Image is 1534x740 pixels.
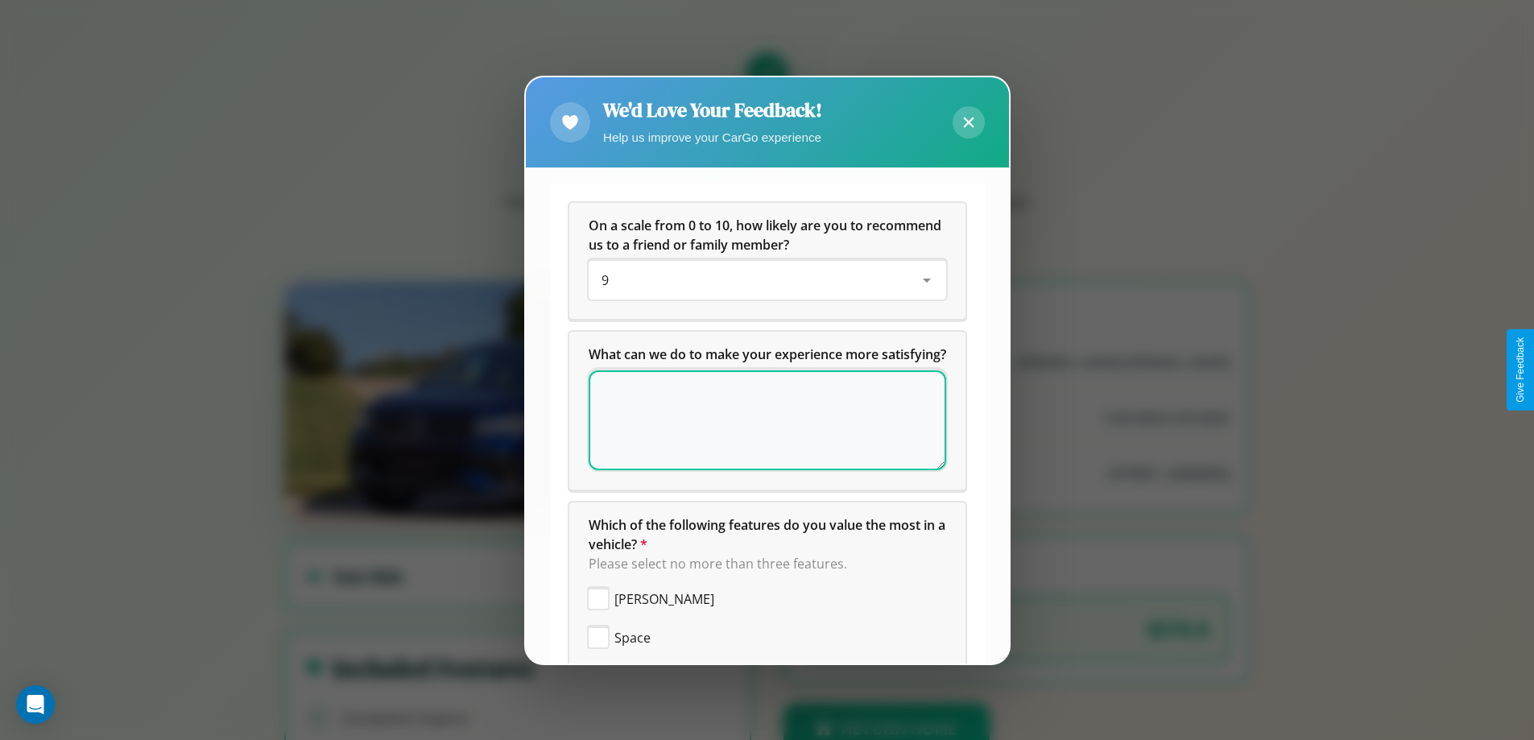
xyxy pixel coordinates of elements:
h2: We'd Love Your Feedback! [603,97,822,123]
div: Give Feedback [1515,337,1526,403]
div: On a scale from 0 to 10, how likely are you to recommend us to a friend or family member? [589,261,946,300]
h5: On a scale from 0 to 10, how likely are you to recommend us to a friend or family member? [589,216,946,254]
div: On a scale from 0 to 10, how likely are you to recommend us to a friend or family member? [569,203,965,319]
span: What can we do to make your experience more satisfying? [589,345,946,363]
div: Open Intercom Messenger [16,685,55,724]
span: On a scale from 0 to 10, how likely are you to recommend us to a friend or family member? [589,217,945,254]
span: Which of the following features do you value the most in a vehicle? [589,516,949,553]
span: [PERSON_NAME] [614,589,714,609]
p: Help us improve your CarGo experience [603,126,822,148]
span: Space [614,628,651,647]
span: Please select no more than three features. [589,555,847,573]
span: 9 [602,271,609,289]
